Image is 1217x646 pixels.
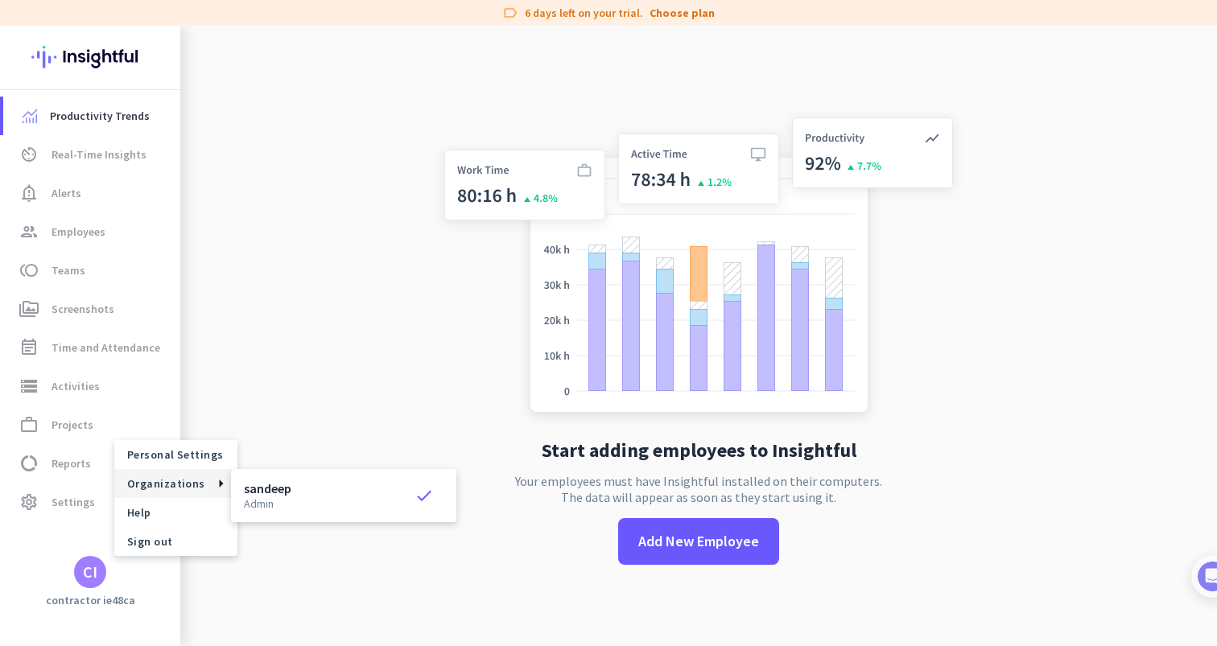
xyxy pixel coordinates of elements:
span: Personal Settings [127,447,225,462]
h3: sandeep [244,482,291,495]
span: Organizations [127,476,205,491]
span: Sign out [127,534,225,549]
p: admin [244,498,291,509]
i: check [415,486,443,505]
span: Help [127,505,225,520]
